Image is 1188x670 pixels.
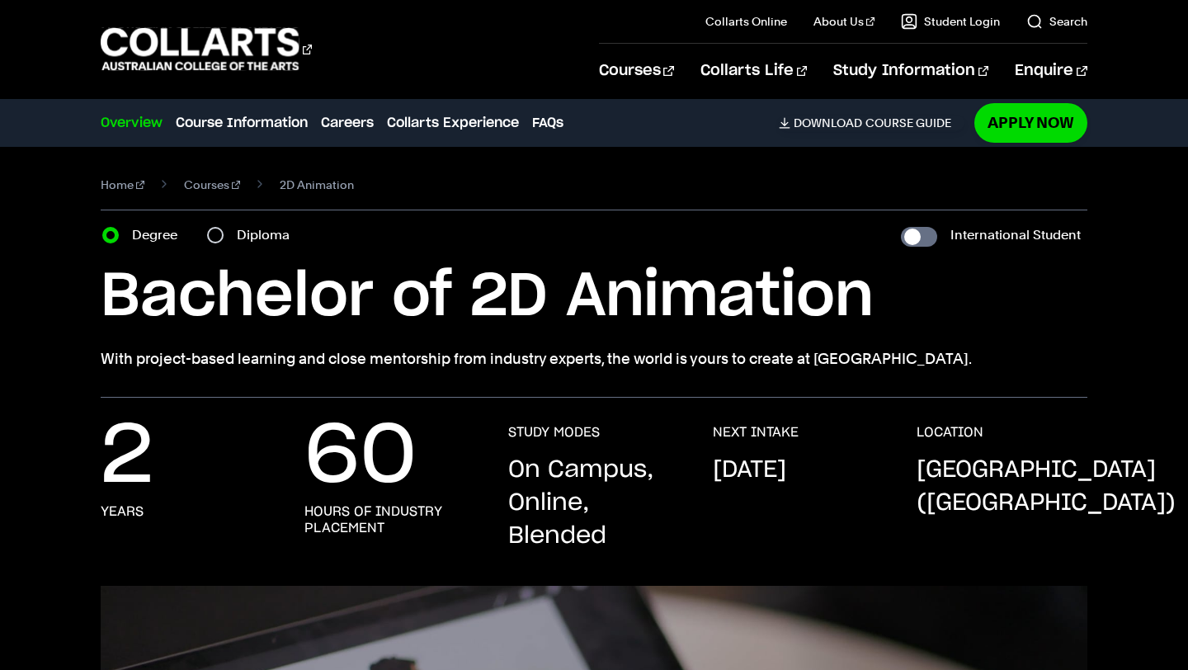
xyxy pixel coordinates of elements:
div: Go to homepage [101,26,312,73]
h3: STUDY MODES [508,424,600,441]
a: Collarts Experience [387,113,519,133]
a: DownloadCourse Guide [779,116,964,130]
span: 2D Animation [280,173,354,196]
label: Diploma [237,224,299,247]
a: Careers [321,113,374,133]
p: On Campus, Online, Blended [508,454,679,553]
a: Enquire [1015,44,1087,98]
p: 2 [101,424,153,490]
p: 60 [304,424,417,490]
span: Download [794,116,862,130]
a: Course Information [176,113,308,133]
a: Courses [184,173,240,196]
a: Home [101,173,144,196]
p: [GEOGRAPHIC_DATA] ([GEOGRAPHIC_DATA]) [917,454,1176,520]
h3: NEXT INTAKE [713,424,799,441]
a: About Us [813,13,874,30]
a: Overview [101,113,163,133]
a: Study Information [833,44,988,98]
label: Degree [132,224,187,247]
p: [DATE] [713,454,786,487]
h3: Years [101,503,144,520]
a: Student Login [901,13,1000,30]
p: With project-based learning and close mentorship from industry experts, the world is yours to cre... [101,347,1087,370]
h3: Hours of industry placement [304,503,475,536]
a: Courses [599,44,674,98]
a: Apply Now [974,103,1087,142]
h3: LOCATION [917,424,983,441]
a: FAQs [532,113,563,133]
a: Search [1026,13,1087,30]
label: International Student [950,224,1081,247]
a: Collarts Life [700,44,807,98]
h1: Bachelor of 2D Animation [101,260,1087,334]
a: Collarts Online [705,13,787,30]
